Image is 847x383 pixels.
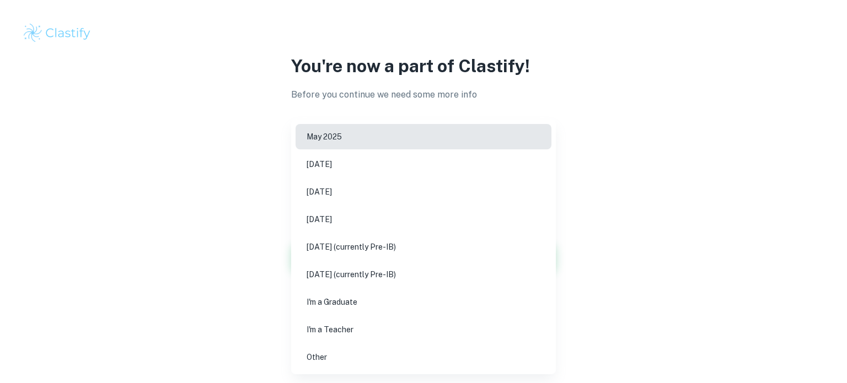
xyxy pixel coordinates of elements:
li: [DATE] [296,207,551,232]
li: Other [296,344,551,370]
li: [DATE] [296,179,551,204]
li: [DATE] (currently Pre-IB) [296,234,551,260]
li: [DATE] (currently Pre-IB) [296,262,551,287]
li: I'm a Graduate [296,289,551,315]
li: May 2025 [296,124,551,149]
li: [DATE] [296,152,551,177]
li: I'm a Teacher [296,317,551,342]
